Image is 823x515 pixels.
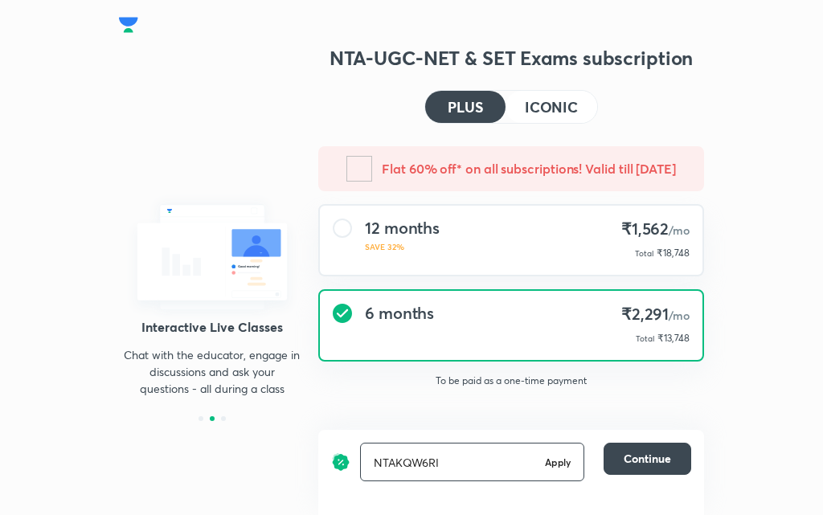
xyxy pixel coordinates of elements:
h4: PLUS [448,100,483,114]
p: Total [636,331,654,347]
h4: ₹1,562 [621,219,690,241]
span: /mo [669,308,690,323]
h4: ICONIC [525,100,578,114]
button: Continue [604,443,691,475]
h4: 12 months [365,219,440,238]
p: Chat with the educator, engage in discussions and ask your questions - all during a class [124,346,301,397]
h4: Interactive Live Classes [119,321,305,333]
img: discount [331,443,350,481]
img: chat_with_educator_6cb3c64761.svg [119,194,305,321]
h4: 6 months [365,304,434,323]
h5: Flat 60% off* on all subscriptions! Valid till [DATE] [382,159,676,178]
h4: ₹2,291 [621,304,690,326]
p: To be paid as a one-time payment [318,374,704,387]
span: Continue [624,451,671,467]
span: ₹13,748 [657,332,690,344]
img: - [346,156,372,182]
button: ICONIC [506,91,597,123]
span: ₹18,748 [657,247,690,259]
input: Have a referral code? [361,444,538,480]
p: SAVE 32% [365,241,440,253]
button: PLUS [425,91,506,123]
span: /mo [669,223,690,238]
h3: NTA-UGC-NET & SET Exams subscription [318,45,704,71]
h6: Apply [545,455,571,469]
a: Company Logo [119,13,138,32]
p: Total [635,246,653,262]
img: Company Logo [119,13,138,37]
